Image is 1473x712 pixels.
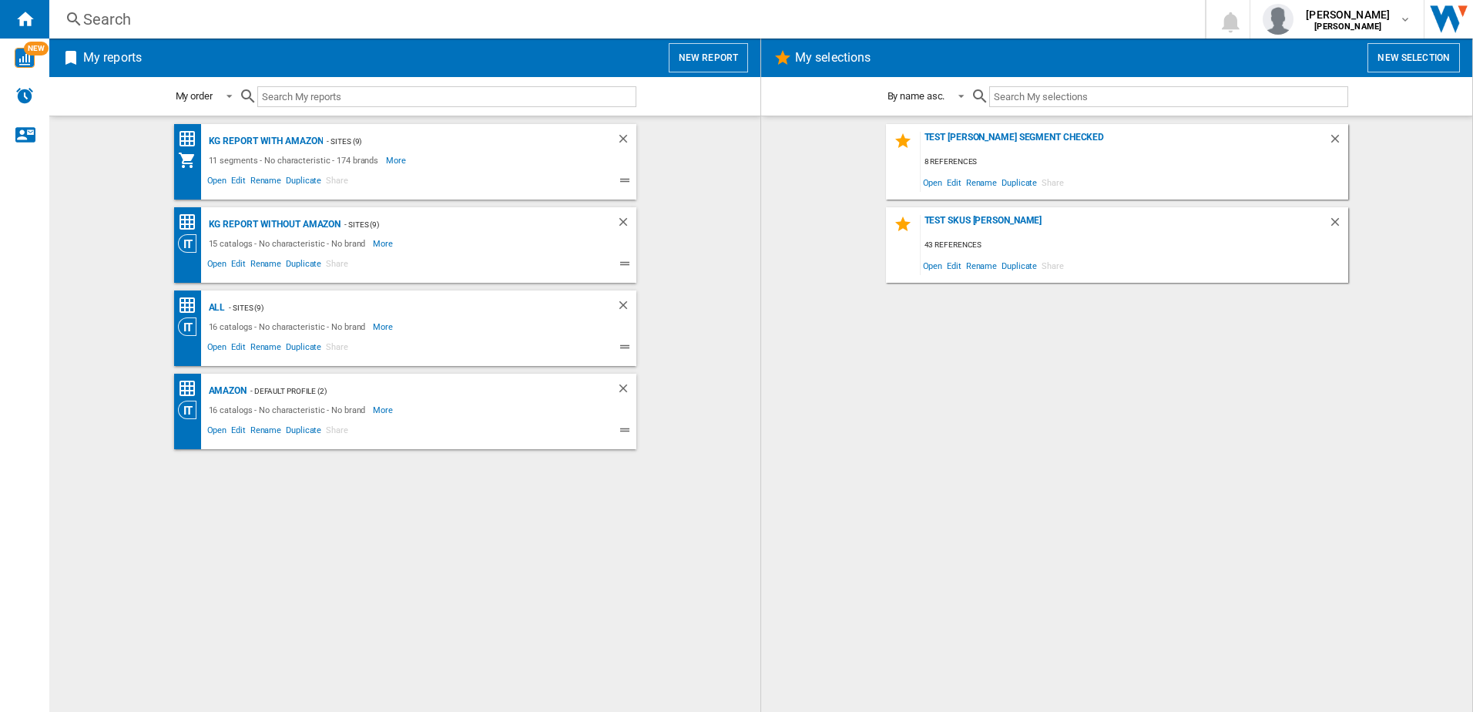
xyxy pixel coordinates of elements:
[921,236,1348,255] div: 43 references
[178,234,205,253] div: Category View
[178,296,205,315] div: Price Matrix
[373,234,395,253] span: More
[1039,172,1066,193] span: Share
[205,317,374,336] div: 16 catalogs - No characteristic - No brand
[178,129,205,149] div: Price Matrix
[921,172,945,193] span: Open
[248,173,284,192] span: Rename
[616,132,636,151] div: Delete
[1367,43,1460,72] button: New selection
[248,340,284,358] span: Rename
[229,340,248,358] span: Edit
[964,172,999,193] span: Rename
[792,43,874,72] h2: My selections
[1314,22,1381,32] b: [PERSON_NAME]
[178,213,205,232] div: Price Matrix
[205,257,230,275] span: Open
[284,257,324,275] span: Duplicate
[284,423,324,442] span: Duplicate
[921,215,1328,236] div: test SKUs [PERSON_NAME]
[341,215,585,234] div: - sites (9)
[205,401,374,419] div: 16 catalogs - No characteristic - No brand
[257,86,636,107] input: Search My reports
[205,173,230,192] span: Open
[964,255,999,276] span: Rename
[616,215,636,234] div: Delete
[921,132,1328,153] div: test [PERSON_NAME] segment checked
[248,423,284,442] span: Rename
[205,381,247,401] div: AMAZON
[80,43,145,72] h2: My reports
[921,255,945,276] span: Open
[373,401,395,419] span: More
[205,298,226,317] div: ALL
[324,423,351,442] span: Share
[616,381,636,401] div: Delete
[1328,215,1348,236] div: Delete
[945,172,964,193] span: Edit
[616,298,636,317] div: Delete
[205,132,324,151] div: KG Report with Amazon
[324,173,351,192] span: Share
[284,340,324,358] span: Duplicate
[229,173,248,192] span: Edit
[284,173,324,192] span: Duplicate
[1328,132,1348,153] div: Delete
[386,151,408,170] span: More
[324,257,351,275] span: Share
[248,257,284,275] span: Rename
[24,42,49,55] span: NEW
[229,423,248,442] span: Edit
[83,8,1165,30] div: Search
[205,215,341,234] div: KG Report without Amazon
[1039,255,1066,276] span: Share
[178,151,205,170] div: My Assortment
[999,172,1039,193] span: Duplicate
[887,90,945,102] div: By name asc.
[945,255,964,276] span: Edit
[323,132,585,151] div: - sites (9)
[178,379,205,398] div: Price Matrix
[178,317,205,336] div: Category View
[176,90,213,102] div: My order
[229,257,248,275] span: Edit
[373,317,395,336] span: More
[921,153,1348,172] div: 8 references
[247,381,586,401] div: - Default profile (2)
[205,340,230,358] span: Open
[15,48,35,68] img: wise-card.svg
[205,234,374,253] div: 15 catalogs - No characteristic - No brand
[1263,4,1293,35] img: profile.jpg
[205,423,230,442] span: Open
[15,86,34,105] img: alerts-logo.svg
[178,401,205,419] div: Category View
[1306,7,1390,22] span: [PERSON_NAME]
[999,255,1039,276] span: Duplicate
[989,86,1347,107] input: Search My selections
[324,340,351,358] span: Share
[225,298,585,317] div: - sites (9)
[205,151,387,170] div: 11 segments - No characteristic - 174 brands
[669,43,748,72] button: New report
